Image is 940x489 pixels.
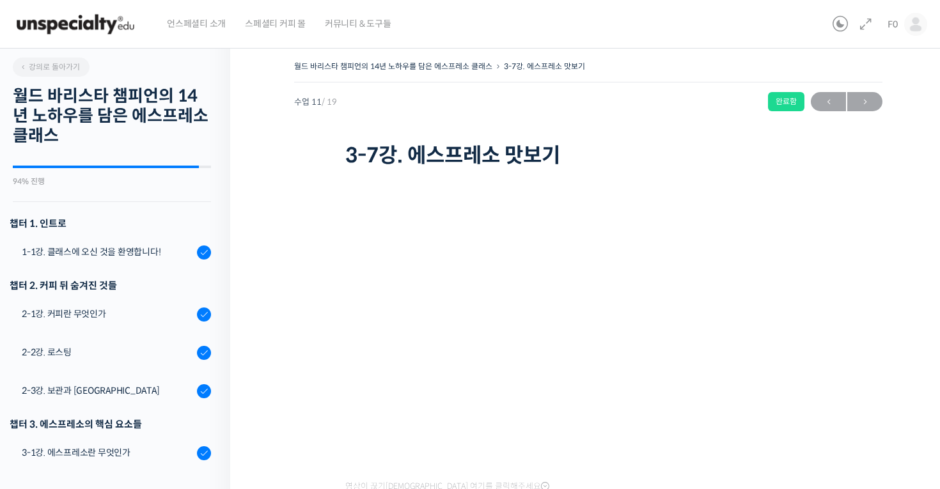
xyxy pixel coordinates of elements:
div: 3-1강. 에스프레소란 무엇인가 [22,446,193,460]
div: 2-3강. 보관과 [GEOGRAPHIC_DATA] [22,384,193,398]
span: 강의로 돌아가기 [19,62,80,72]
span: ← [811,93,846,111]
div: 완료함 [768,92,804,111]
div: 1-1강. 클래스에 오신 것을 환영합니다! [22,245,193,259]
div: 94% 진행 [13,178,211,185]
div: 챕터 3. 에스프레소의 핵심 요소들 [10,415,211,433]
h3: 챕터 1. 인트로 [10,215,211,232]
a: 강의로 돌아가기 [13,58,90,77]
span: 수업 11 [294,98,337,106]
a: 월드 바리스타 챔피언의 14년 노하우를 담은 에스프레소 클래스 [294,61,492,71]
span: / 19 [322,97,337,107]
span: → [847,93,882,111]
div: 2-2강. 로스팅 [22,345,193,359]
a: 다음→ [847,92,882,111]
div: 2-1강. 커피란 무엇인가 [22,307,193,321]
a: 3-7강. 에스프레소 맛보기 [504,61,585,71]
div: 챕터 2. 커피 뒤 숨겨진 것들 [10,277,211,294]
h1: 3-7강. 에스프레소 맛보기 [345,143,831,167]
h2: 월드 바리스타 챔피언의 14년 노하우를 담은 에스프레소 클래스 [13,86,211,146]
span: F0 [888,19,898,30]
a: ←이전 [811,92,846,111]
